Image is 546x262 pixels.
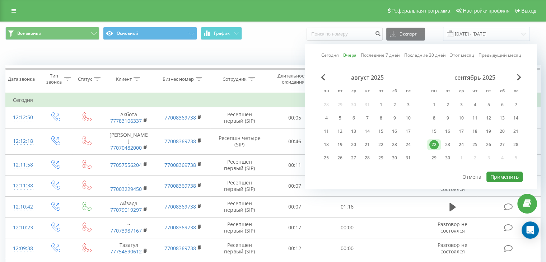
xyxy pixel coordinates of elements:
div: ср 17 сент. 2025 г. [454,126,468,137]
button: Отмена [458,172,485,182]
div: пт 19 сент. 2025 г. [482,126,495,137]
div: 6 [349,113,358,123]
div: 8 [429,113,439,123]
div: вт 5 авг. 2025 г. [333,113,347,123]
button: Все звонки [5,27,99,40]
div: 14 [363,127,372,136]
abbr: воскресенье [510,86,521,97]
div: пн 11 авг. 2025 г. [319,126,333,137]
div: пт 8 авг. 2025 г. [374,113,388,123]
div: 31 [403,153,413,163]
div: Длительность ожидания [275,73,311,85]
div: 2 [390,100,399,109]
div: пн 1 сент. 2025 г. [427,99,441,110]
abbr: суббота [497,86,508,97]
abbr: четверг [362,86,373,97]
td: Акбота [102,107,156,128]
div: август 2025 [319,74,415,81]
div: пн 29 сент. 2025 г. [427,153,441,163]
div: 6 [498,100,507,109]
a: Этот месяц [450,52,474,59]
abbr: вторник [442,86,453,97]
div: 30 [390,153,399,163]
div: 8 [376,113,386,123]
div: 7 [511,100,521,109]
span: Previous Month [321,74,325,80]
div: 9 [443,113,452,123]
div: 1 [429,100,439,109]
abbr: суббота [389,86,400,97]
span: Выход [521,8,536,14]
div: сб 6 сент. 2025 г. [495,99,509,110]
div: 22 [376,140,386,149]
div: вт 23 сент. 2025 г. [441,139,454,150]
div: 9 [390,113,399,123]
div: вт 2 сент. 2025 г. [441,99,454,110]
td: Ресепшен первый (SIP) [210,217,269,238]
div: вт 26 авг. 2025 г. [333,153,347,163]
td: 00:07 [269,176,321,196]
abbr: воскресенье [403,86,414,97]
td: 00:46 [269,128,321,155]
td: Сегодня [6,93,541,107]
div: вт 19 авг. 2025 г. [333,139,347,150]
div: 19 [484,127,493,136]
a: 77008369738 [164,224,196,231]
div: чт 11 сент. 2025 г. [468,113,482,123]
button: График [201,27,242,40]
a: Вчера [343,52,356,59]
span: Разговор не состоялся [438,179,467,192]
div: чт 4 сент. 2025 г. [468,99,482,110]
td: 00:11 [269,155,321,176]
a: Сегодня [321,52,339,59]
td: 00:00 [321,238,373,259]
td: 00:12 [269,238,321,259]
div: 12 [484,113,493,123]
div: 16 [390,127,399,136]
div: пт 5 сент. 2025 г. [482,99,495,110]
div: сб 23 авг. 2025 г. [388,139,401,150]
div: вс 7 сент. 2025 г. [509,99,523,110]
div: вс 3 авг. 2025 г. [401,99,415,110]
td: . [102,176,156,196]
div: 19 [335,140,345,149]
div: пн 18 авг. 2025 г. [319,139,333,150]
div: Сотрудник [223,76,247,82]
td: 00:05 [269,107,321,128]
div: 2 [443,100,452,109]
div: 12:11:38 [13,179,32,193]
div: вс 10 авг. 2025 г. [401,113,415,123]
button: Применить [486,172,523,182]
td: 01:16 [321,196,373,217]
div: ср 6 авг. 2025 г. [347,113,360,123]
span: Настройки профиля [463,8,509,14]
div: 27 [498,140,507,149]
td: 00:17 [269,217,321,238]
a: 77008369738 [164,182,196,189]
div: 20 [498,127,507,136]
abbr: среда [348,86,359,97]
span: Реферальная программа [391,8,450,14]
td: Ресепшен первый (SIP) [210,155,269,176]
a: 77008369738 [164,203,196,210]
div: ср 24 сент. 2025 г. [454,139,468,150]
div: 12:09:38 [13,242,32,256]
a: Последние 7 дней [361,52,400,59]
div: 20 [349,140,358,149]
abbr: пятница [375,86,386,97]
div: 10 [457,113,466,123]
div: сб 30 авг. 2025 г. [388,153,401,163]
div: 12:12:18 [13,134,32,148]
td: Ресепшен первый (SIP) [210,196,269,217]
div: 1 [376,100,386,109]
td: Ресепшен первый (SIP) [210,238,269,259]
div: вс 28 сент. 2025 г. [509,139,523,150]
div: 22 [429,140,439,149]
div: пн 25 авг. 2025 г. [319,153,333,163]
div: 4 [470,100,480,109]
div: 12:10:42 [13,200,32,214]
div: сб 2 авг. 2025 г. [388,99,401,110]
div: 25 [470,140,480,149]
div: Дата звонка [8,76,35,82]
td: Ресепшен первый (SIP) [210,107,269,128]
